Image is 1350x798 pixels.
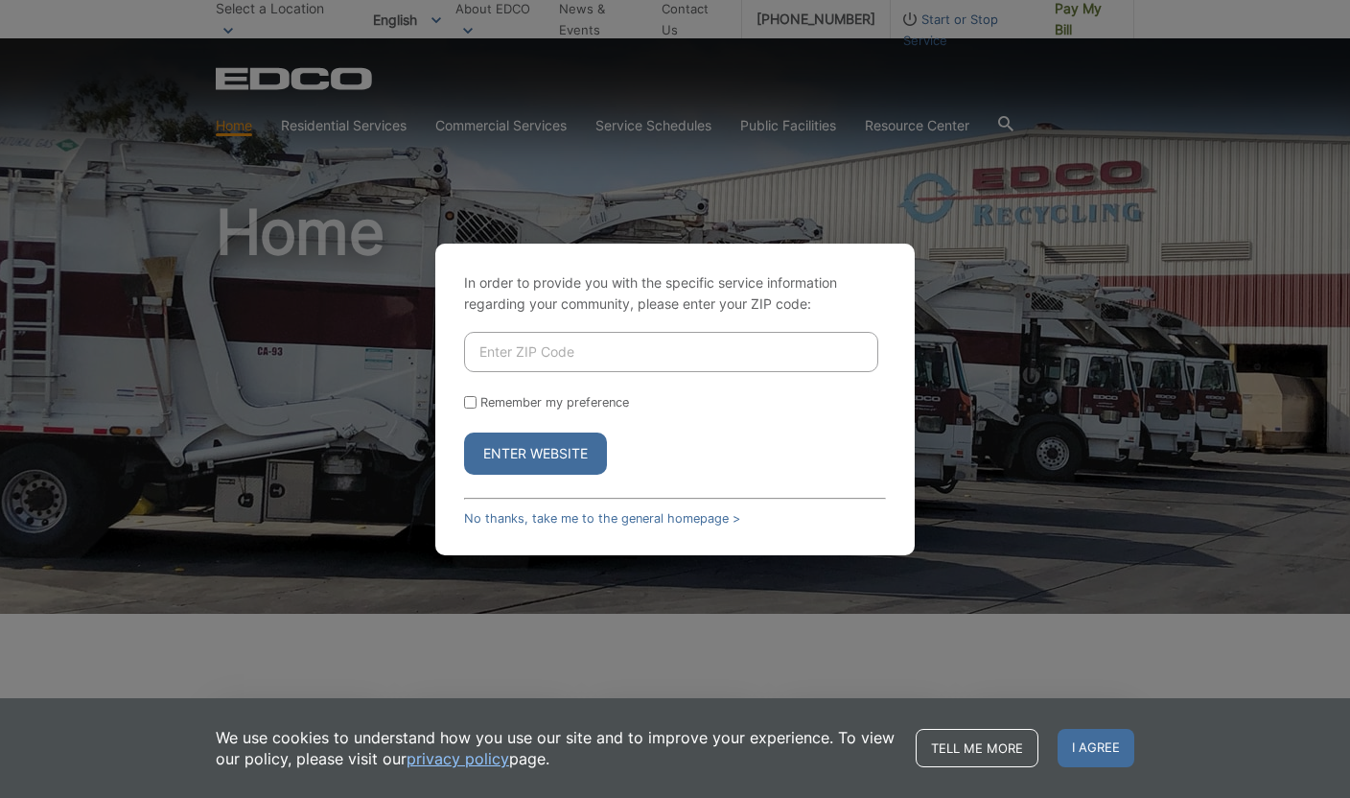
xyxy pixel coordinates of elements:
p: We use cookies to understand how you use our site and to improve your experience. To view our pol... [216,727,896,769]
a: No thanks, take me to the general homepage > [464,511,740,526]
button: Enter Website [464,433,607,475]
input: Enter ZIP Code [464,332,878,372]
span: I agree [1058,729,1134,767]
p: In order to provide you with the specific service information regarding your community, please en... [464,272,886,315]
a: Tell me more [916,729,1038,767]
label: Remember my preference [480,395,629,410]
a: privacy policy [407,748,509,769]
